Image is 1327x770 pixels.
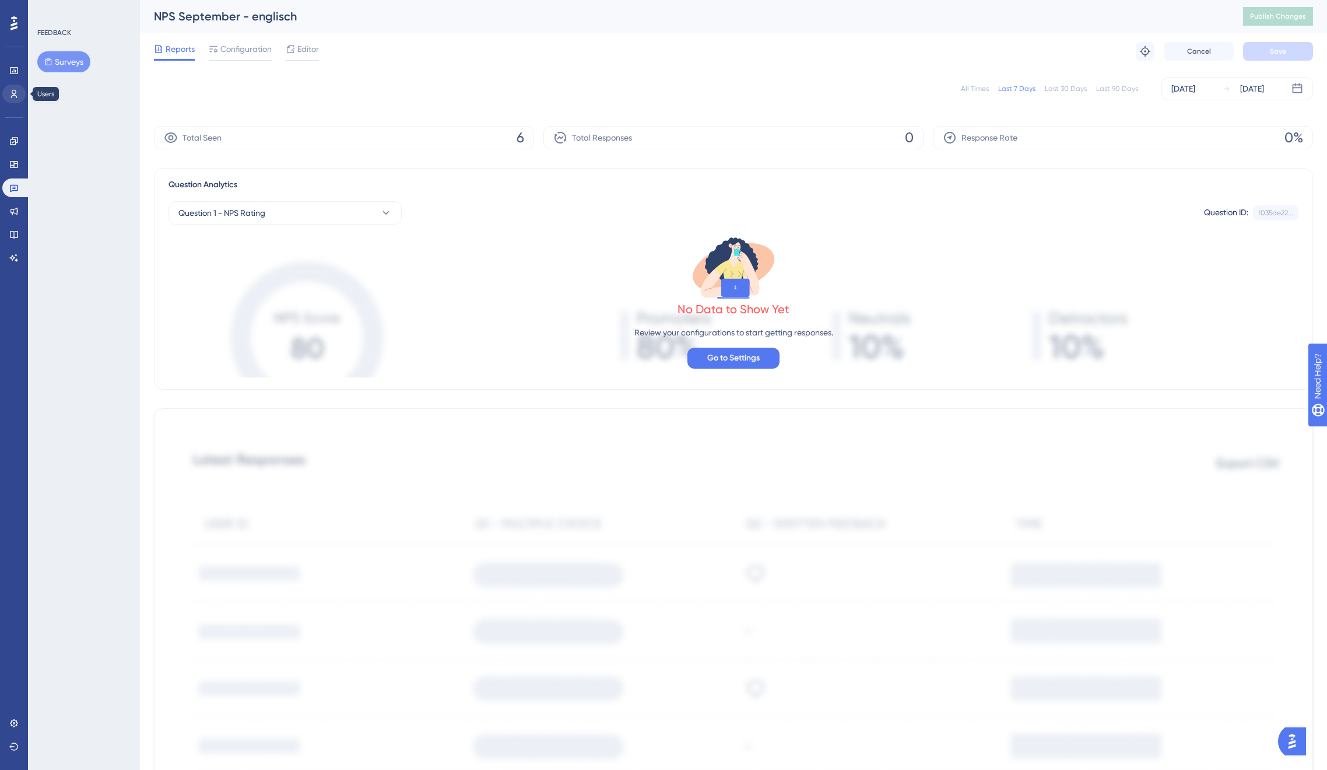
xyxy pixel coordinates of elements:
div: f035de22... [1258,208,1293,218]
div: [DATE] [1240,82,1264,96]
div: No Data to Show Yet [677,301,789,317]
span: Reports [166,42,195,56]
div: Question ID: [1204,205,1248,220]
span: 0 [905,128,914,147]
span: Total Responses [572,131,632,145]
div: FEEDBACK [37,28,71,37]
span: Response Rate [961,131,1017,145]
div: Last 90 Days [1096,84,1138,93]
button: Save [1243,42,1313,61]
span: 0% [1284,128,1303,147]
span: Save [1270,47,1286,56]
div: Last 7 Days [998,84,1035,93]
span: Need Help? [27,3,73,17]
span: Editor [297,42,319,56]
div: [DATE] [1171,82,1195,96]
span: 6 [517,128,524,147]
button: Publish Changes [1243,7,1313,26]
span: Configuration [220,42,272,56]
span: Go to Settings [707,351,760,365]
span: Question Analytics [168,178,237,192]
span: Cancel [1187,47,1211,56]
button: Surveys [37,51,90,72]
p: Review your configurations to start getting responses. [634,325,833,339]
span: Question 1 - NPS Rating [178,206,265,220]
div: NPS September - englisch [154,8,1214,24]
div: All Times [961,84,989,93]
div: Last 30 Days [1045,84,1087,93]
button: Go to Settings [687,348,780,369]
button: Cancel [1164,42,1234,61]
span: Publish Changes [1250,12,1306,21]
iframe: UserGuiding AI Assistant Launcher [1278,724,1313,759]
span: Total Seen [182,131,222,145]
button: Question 1 - NPS Rating [168,201,402,225]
